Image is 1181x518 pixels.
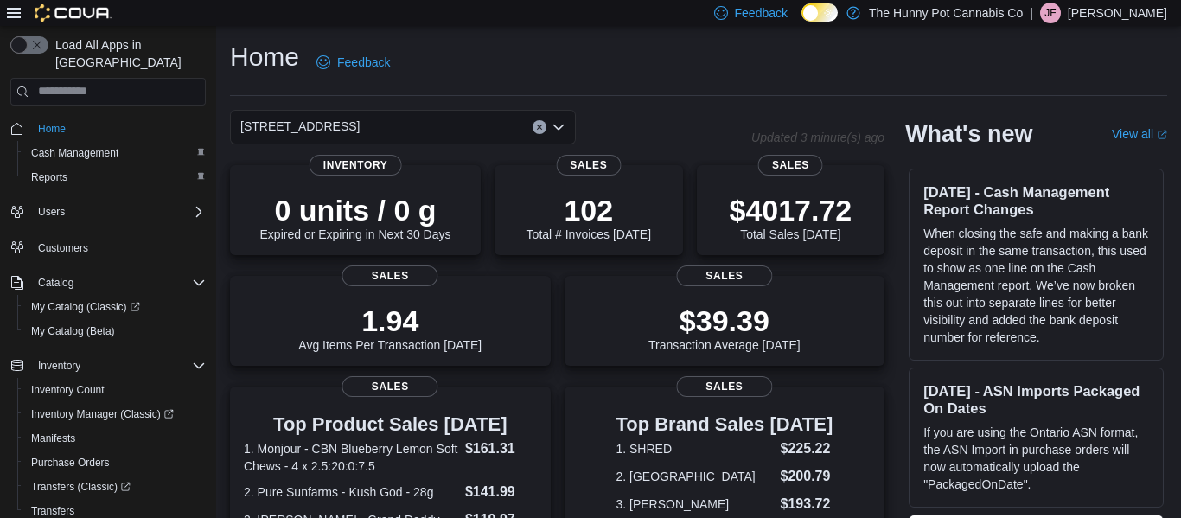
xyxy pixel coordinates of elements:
span: Customers [31,236,206,258]
a: Inventory Manager (Classic) [24,404,181,425]
dt: 2. Pure Sunfarms - Kush God - 28g [244,483,458,501]
dt: 1. SHRED [616,440,773,457]
span: Inventory Count [31,383,105,397]
dt: 2. [GEOGRAPHIC_DATA] [616,468,773,485]
span: Reports [31,170,67,184]
span: Users [31,201,206,222]
button: Purchase Orders [17,451,213,475]
span: Customers [38,241,88,255]
input: Dark Mode [801,3,838,22]
dd: $200.79 [781,466,833,487]
h2: What's new [905,120,1032,148]
button: Inventory [31,355,87,376]
span: Inventory [38,359,80,373]
button: Inventory Count [17,378,213,402]
span: Feedback [337,54,390,71]
p: $39.39 [648,304,801,338]
dt: 1. Monjour - CBN Blueberry Lemon Soft Chews - 4 x 2.5:20:0:7.5 [244,440,458,475]
a: Cash Management [24,143,125,163]
div: Transaction Average [DATE] [648,304,801,352]
h3: Top Product Sales [DATE] [244,414,537,435]
dd: $225.22 [781,438,833,459]
button: Clear input [533,120,546,134]
dd: $193.72 [781,494,833,515]
span: Sales [676,265,772,286]
a: Purchase Orders [24,452,117,473]
span: Transfers [31,504,74,518]
div: Jeremy Farwell [1040,3,1061,23]
span: Home [38,122,66,136]
p: When closing the safe and making a bank deposit in the same transaction, this used to show as one... [923,225,1149,346]
span: Transfers (Classic) [24,476,206,497]
button: My Catalog (Beta) [17,319,213,343]
a: Home [31,118,73,139]
span: My Catalog (Beta) [31,324,115,338]
div: Total Sales [DATE] [729,193,852,241]
a: My Catalog (Classic) [17,295,213,319]
a: Transfers (Classic) [24,476,137,497]
span: Manifests [31,432,75,445]
h3: [DATE] - ASN Imports Packaged On Dates [923,382,1149,417]
button: Users [31,201,72,222]
p: If you are using the Ontario ASN format, the ASN Import in purchase orders will now automatically... [923,424,1149,493]
span: Inventory [310,155,402,176]
p: $4017.72 [729,193,852,227]
h3: [DATE] - Cash Management Report Changes [923,183,1149,218]
span: Purchase Orders [24,452,206,473]
button: Cash Management [17,141,213,165]
button: Users [3,200,213,224]
div: Avg Items Per Transaction [DATE] [298,304,482,352]
dd: $161.31 [465,438,537,459]
a: Inventory Count [24,380,112,400]
p: 102 [527,193,651,227]
a: Feedback [310,45,397,80]
button: Customers [3,234,213,259]
p: Updated 3 minute(s) ago [751,131,884,144]
span: Sales [758,155,823,176]
span: Manifests [24,428,206,449]
span: My Catalog (Beta) [24,321,206,342]
dd: $141.99 [465,482,537,502]
button: Home [3,116,213,141]
span: Catalog [31,272,206,293]
span: My Catalog (Classic) [24,297,206,317]
span: Load All Apps in [GEOGRAPHIC_DATA] [48,36,206,71]
img: Cova [35,4,112,22]
dt: 3. [PERSON_NAME] [616,496,773,513]
span: Cash Management [24,143,206,163]
span: Users [38,205,65,219]
a: Manifests [24,428,82,449]
a: Reports [24,167,74,188]
button: Catalog [31,272,80,293]
a: My Catalog (Beta) [24,321,122,342]
button: Inventory [3,354,213,378]
span: Inventory Manager (Classic) [24,404,206,425]
span: Sales [676,376,772,397]
span: Feedback [735,4,788,22]
button: Open list of options [552,120,565,134]
h1: Home [230,40,299,74]
p: | [1030,3,1033,23]
span: Sales [556,155,621,176]
span: Transfers (Classic) [31,480,131,494]
span: [STREET_ADDRESS] [240,116,360,137]
a: Inventory Manager (Classic) [17,402,213,426]
a: Customers [31,238,95,259]
span: Reports [24,167,206,188]
p: 0 units / 0 g [260,193,451,227]
button: Manifests [17,426,213,451]
span: Home [31,118,206,139]
span: Sales [342,376,438,397]
span: Cash Management [31,146,118,160]
span: Purchase Orders [31,456,110,470]
span: My Catalog (Classic) [31,300,140,314]
div: Expired or Expiring in Next 30 Days [260,193,451,241]
h3: Top Brand Sales [DATE] [616,414,833,435]
p: 1.94 [298,304,482,338]
button: Catalog [3,271,213,295]
span: Inventory Count [24,380,206,400]
a: Transfers (Classic) [17,475,213,499]
div: Total # Invoices [DATE] [527,193,651,241]
p: [PERSON_NAME] [1068,3,1167,23]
